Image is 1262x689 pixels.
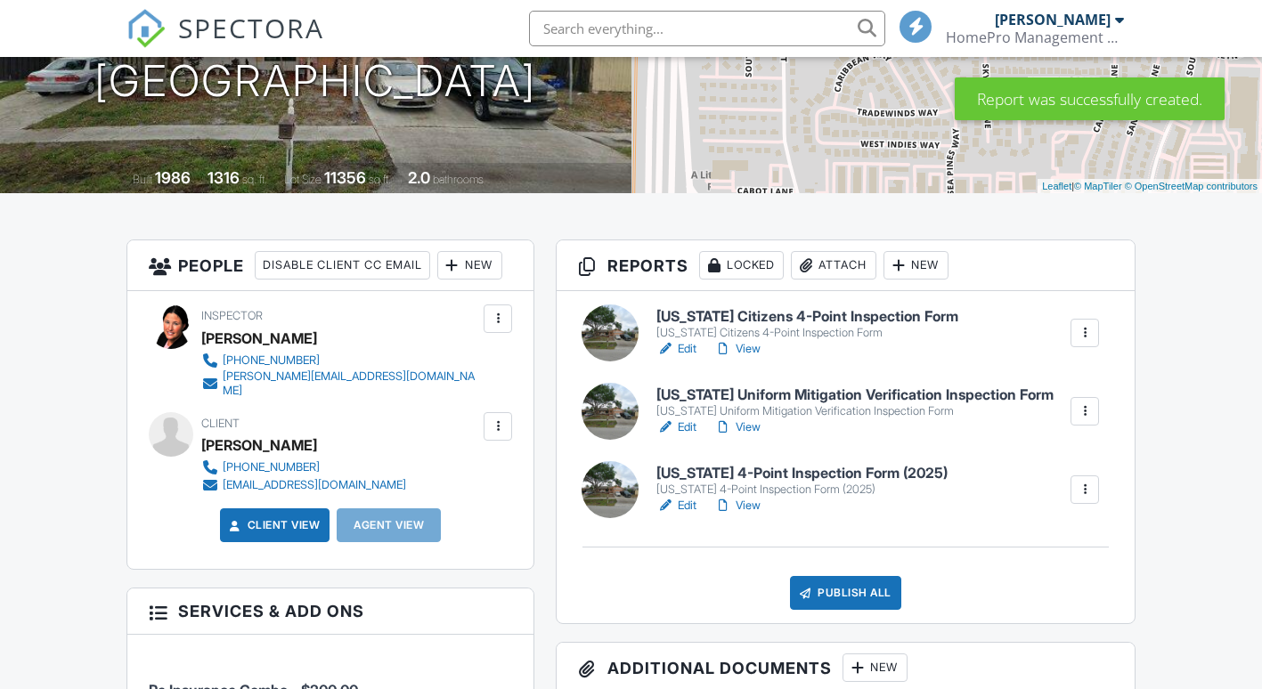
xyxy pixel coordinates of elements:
div: New [883,251,949,280]
a: [US_STATE] 4-Point Inspection Form (2025) [US_STATE] 4-Point Inspection Form (2025) [656,466,948,497]
a: [US_STATE] Citizens 4-Point Inspection Form [US_STATE] Citizens 4-Point Inspection Form [656,309,958,340]
a: View [714,418,761,436]
h3: Reports [557,240,1135,291]
h6: [US_STATE] 4-Point Inspection Form (2025) [656,466,948,482]
div: 11356 [324,168,366,187]
span: bathrooms [433,173,484,186]
a: © OpenStreetMap contributors [1125,181,1258,191]
a: SPECTORA [126,24,324,61]
div: [PERSON_NAME] [995,11,1111,28]
div: [PHONE_NUMBER] [223,460,320,474]
div: New [437,251,502,280]
a: [US_STATE] Uniform Mitigation Verification Inspection Form [US_STATE] Uniform Mitigation Verifica... [656,387,1054,418]
a: View [714,497,761,515]
div: [PERSON_NAME] [201,432,317,458]
a: Edit [656,418,696,436]
div: 1986 [155,168,191,187]
div: [US_STATE] Uniform Mitigation Verification Inspection Form [656,404,1054,418]
div: Publish All [790,576,901,610]
a: © MapTiler [1074,181,1122,191]
div: Attach [791,251,876,280]
a: Edit [656,340,696,358]
span: Built [133,173,152,186]
h6: [US_STATE] Uniform Mitigation Verification Inspection Form [656,387,1054,403]
div: HomePro Management Services LLC [946,28,1124,46]
span: sq.ft. [369,173,391,186]
div: 2.0 [408,168,430,187]
div: [US_STATE] Citizens 4-Point Inspection Form [656,326,958,340]
a: Leaflet [1042,181,1071,191]
a: Client View [226,516,321,534]
div: [PHONE_NUMBER] [223,353,320,368]
span: Lot Size [284,173,322,186]
div: [EMAIL_ADDRESS][DOMAIN_NAME] [223,478,406,492]
h6: [US_STATE] Citizens 4-Point Inspection Form [656,309,958,325]
div: New [843,653,908,682]
div: Locked [699,251,784,280]
a: View [714,340,761,358]
input: Search everything... [529,11,885,46]
div: Report was successfully created. [955,77,1225,120]
span: sq. ft. [242,173,267,186]
div: 1316 [208,168,240,187]
img: The Best Home Inspection Software - Spectora [126,9,166,48]
span: Inspector [201,309,263,322]
a: [EMAIL_ADDRESS][DOMAIN_NAME] [201,476,406,494]
div: Disable Client CC Email [255,251,430,280]
a: [PHONE_NUMBER] [201,352,479,369]
h3: Services & Add ons [127,588,533,635]
a: [PERSON_NAME][EMAIL_ADDRESS][DOMAIN_NAME] [201,369,479,398]
span: SPECTORA [178,9,324,46]
div: | [1038,179,1262,194]
a: [PHONE_NUMBER] [201,458,406,476]
div: [PERSON_NAME][EMAIL_ADDRESS][DOMAIN_NAME] [223,369,479,398]
h3: People [127,240,533,291]
h1: [STREET_ADDRESS] [GEOGRAPHIC_DATA] [94,12,536,106]
span: Client [201,417,240,430]
a: Edit [656,497,696,515]
div: [US_STATE] 4-Point Inspection Form (2025) [656,482,948,497]
div: [PERSON_NAME] [201,325,317,352]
